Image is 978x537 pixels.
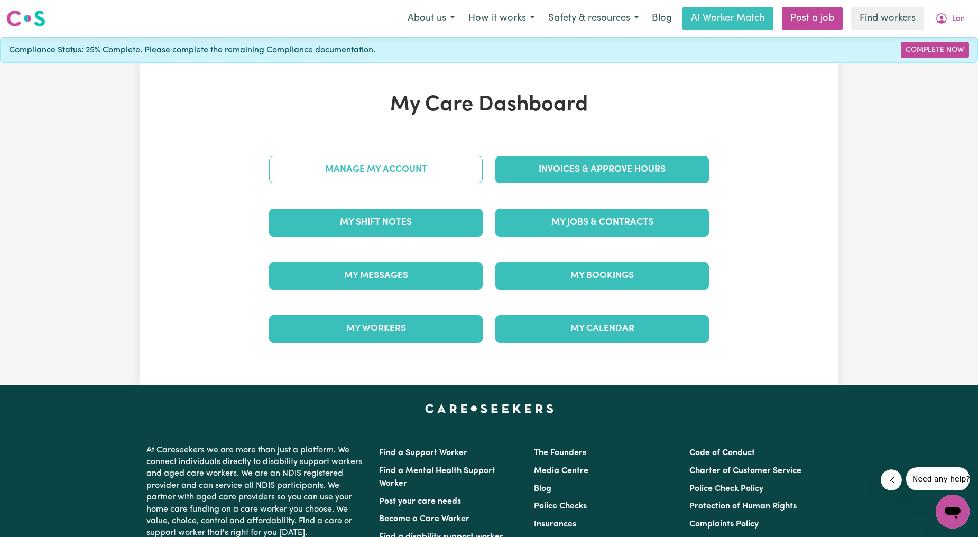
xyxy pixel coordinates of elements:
a: My Shift Notes [269,209,483,236]
a: AI Worker Match [682,7,773,30]
a: Insurances [534,520,576,529]
a: Complaints Policy [689,520,759,529]
a: My Workers [269,315,483,342]
a: Police Checks [534,502,587,511]
a: Post your care needs [379,497,461,506]
button: Safety & resources [541,7,645,30]
a: Blog [534,485,551,493]
a: Police Check Policy [689,485,763,493]
a: Find a Mental Health Support Worker [379,467,495,488]
a: Protection of Human Rights [689,502,797,511]
button: How it works [462,7,541,30]
a: My Jobs & Contracts [495,209,709,236]
a: Code of Conduct [689,449,755,457]
iframe: Message from company [906,467,970,490]
span: Lan [952,13,965,25]
a: My Messages [269,262,483,290]
a: The Founders [534,449,586,457]
a: Careseekers logo [6,6,45,31]
a: My Calendar [495,315,709,342]
a: Blog [645,7,678,30]
span: Compliance Status: 25% Complete. Please complete the remaining Compliance documentation. [9,44,375,57]
a: Post a job [782,7,843,30]
a: Charter of Customer Service [689,467,801,475]
span: Need any help? [6,7,64,16]
a: My Bookings [495,262,709,290]
iframe: Close message [881,469,902,490]
a: Media Centre [534,467,588,475]
a: Invoices & Approve Hours [495,156,709,183]
a: Become a Care Worker [379,515,469,523]
a: Complete Now [901,42,969,58]
a: Manage My Account [269,156,483,183]
button: My Account [928,7,972,30]
button: About us [401,7,462,30]
img: Careseekers logo [6,9,45,28]
a: Careseekers home page [425,404,553,413]
a: Find a Support Worker [379,449,467,457]
iframe: Button to launch messaging window [936,495,970,529]
h1: My Care Dashboard [263,92,715,118]
a: Find workers [851,7,924,30]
